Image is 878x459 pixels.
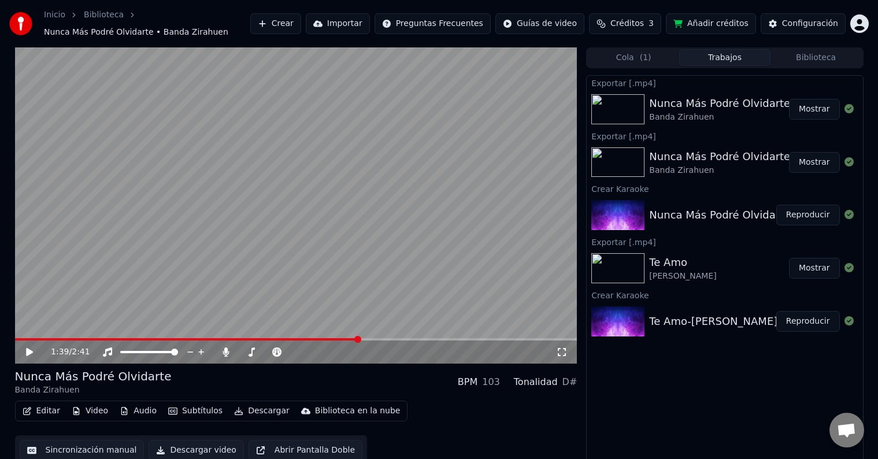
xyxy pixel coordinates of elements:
[72,346,90,358] span: 2:41
[315,405,401,417] div: Biblioteca en la nube
[649,165,790,176] div: Banda Zirahuen
[829,413,864,447] a: Chat abierto
[776,205,840,225] button: Reproducir
[482,375,500,389] div: 103
[9,12,32,35] img: youka
[649,18,654,29] span: 3
[250,13,301,34] button: Crear
[789,99,840,120] button: Mostrar
[67,403,113,419] button: Video
[610,18,644,29] span: Créditos
[649,254,716,271] div: Te Amo
[84,9,124,21] a: Biblioteca
[588,49,679,66] button: Cola
[306,13,370,34] button: Importar
[51,346,79,358] div: /
[589,13,661,34] button: Créditos3
[44,27,228,38] span: Nunca Más Podré Olvidarte • Banda Zirahuen
[514,375,558,389] div: Tonalidad
[666,13,756,34] button: Añadir créditos
[44,9,250,38] nav: breadcrumb
[789,258,840,279] button: Mostrar
[587,235,862,249] div: Exportar [.mp4]
[761,13,846,34] button: Configuración
[649,95,790,112] div: Nunca Más Podré Olvidarte
[649,271,716,282] div: [PERSON_NAME]
[562,375,577,389] div: D#
[458,375,477,389] div: BPM
[44,9,65,21] a: Inicio
[770,49,862,66] button: Biblioteca
[115,403,161,419] button: Audio
[789,152,840,173] button: Mostrar
[587,76,862,90] div: Exportar [.mp4]
[782,18,838,29] div: Configuración
[375,13,491,34] button: Preguntas Frecuentes
[649,313,777,330] div: Te Amo-[PERSON_NAME]
[164,403,227,419] button: Subtítulos
[776,311,840,332] button: Reproducir
[587,288,862,302] div: Crear Karaoke
[495,13,584,34] button: Guías de video
[51,346,69,358] span: 1:39
[587,182,862,195] div: Crear Karaoke
[587,129,862,143] div: Exportar [.mp4]
[15,368,172,384] div: Nunca Más Podré Olvidarte
[679,49,770,66] button: Trabajos
[640,52,651,64] span: ( 1 )
[18,403,65,419] button: Editar
[15,384,172,396] div: Banda Zirahuen
[649,112,790,123] div: Banda Zirahuen
[649,149,790,165] div: Nunca Más Podré Olvidarte
[229,403,294,419] button: Descargar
